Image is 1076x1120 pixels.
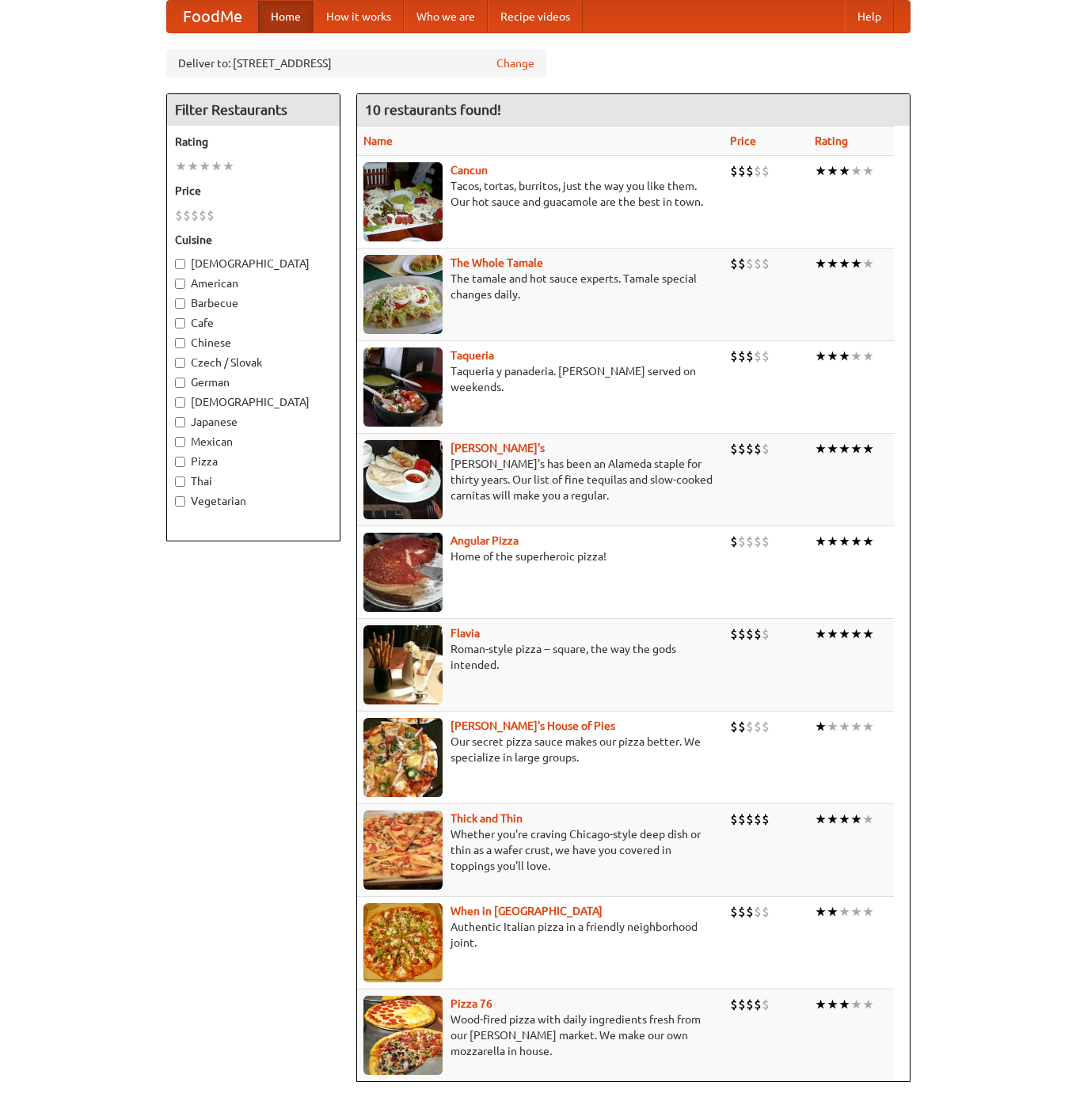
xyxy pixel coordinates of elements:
a: How it works [314,1,404,32]
li: ★ [211,158,222,175]
li: ★ [862,533,874,550]
label: Japanese [175,414,332,430]
ng-pluralize: 10 restaurants found! [365,102,501,117]
li: ★ [850,533,862,550]
li: ★ [815,440,827,457]
label: [DEMOGRAPHIC_DATA] [175,256,332,271]
li: ★ [815,811,827,828]
li: ★ [815,996,827,1013]
a: Taqueria [451,349,494,362]
b: [PERSON_NAME]'s [451,442,545,454]
li: $ [746,625,754,643]
p: Authentic Italian pizza in a friendly neighborhood joint. [363,919,718,951]
li: ★ [838,162,850,180]
input: [DEMOGRAPHIC_DATA] [175,397,185,408]
input: [DEMOGRAPHIC_DATA] [175,259,185,269]
li: $ [754,718,762,735]
input: Czech / Slovak [175,358,185,368]
li: $ [738,625,746,643]
b: Pizza 76 [451,997,492,1010]
li: ★ [850,162,862,180]
img: flavia.jpg [363,625,443,704]
li: $ [730,903,738,921]
li: $ [738,347,746,365]
li: $ [746,440,754,457]
a: Home [258,1,314,32]
input: German [175,378,185,388]
li: ★ [827,996,838,1013]
li: ★ [838,533,850,550]
p: The tamale and hot sauce experts. Tamale special changes daily. [363,271,718,302]
li: ★ [199,158,211,175]
li: $ [762,903,770,921]
label: Cafe [175,315,332,331]
p: Roman-style pizza -- square, the way the gods intended. [363,641,718,673]
li: ★ [827,162,838,180]
li: ★ [862,903,874,921]
a: Help [845,1,894,32]
li: ★ [815,625,827,643]
li: ★ [838,718,850,735]
label: German [175,374,332,390]
li: $ [754,255,762,272]
li: $ [746,162,754,180]
label: [DEMOGRAPHIC_DATA] [175,394,332,410]
a: Price [730,135,756,147]
li: ★ [862,996,874,1013]
input: Cafe [175,318,185,328]
label: Pizza [175,454,332,469]
li: $ [754,347,762,365]
li: $ [754,996,762,1013]
a: When in [GEOGRAPHIC_DATA] [451,905,603,917]
li: ★ [815,903,827,921]
input: Mexican [175,437,185,447]
li: ★ [827,347,838,365]
li: ★ [850,718,862,735]
li: ★ [838,811,850,828]
li: ★ [815,718,827,735]
li: ★ [827,255,838,272]
li: $ [754,811,762,828]
input: Pizza [175,457,185,467]
li: ★ [827,811,838,828]
li: $ [738,811,746,828]
li: ★ [838,903,850,921]
li: $ [762,255,770,272]
li: ★ [187,158,199,175]
h4: Filter Restaurants [167,94,340,126]
img: wholetamale.jpg [363,255,443,334]
a: Who we are [404,1,488,32]
li: $ [199,207,207,224]
li: ★ [862,718,874,735]
li: $ [175,207,183,224]
img: taqueria.jpg [363,347,443,427]
li: $ [754,533,762,550]
li: $ [738,440,746,457]
a: Thick and Thin [451,812,523,825]
input: American [175,279,185,289]
li: ★ [827,625,838,643]
li: $ [738,718,746,735]
li: ★ [815,533,827,550]
li: ★ [827,533,838,550]
h5: Price [175,183,332,199]
h5: Cuisine [175,232,332,248]
a: Flavia [451,627,480,640]
a: Angular Pizza [451,534,519,547]
li: ★ [862,811,874,828]
img: pizza76.jpg [363,996,443,1075]
li: ★ [862,440,874,457]
a: Change [496,55,534,71]
li: $ [738,162,746,180]
li: $ [746,255,754,272]
li: $ [730,255,738,272]
b: The Whole Tamale [451,256,543,269]
b: [PERSON_NAME]'s House of Pies [451,719,615,732]
p: Whether you're craving Chicago-style deep dish or thin as a wafer crust, we have you covered in t... [363,826,718,874]
li: $ [738,533,746,550]
img: thick.jpg [363,811,443,890]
